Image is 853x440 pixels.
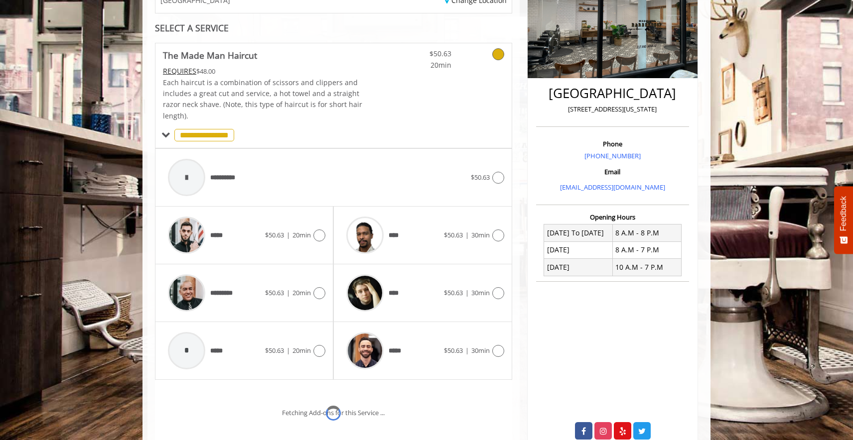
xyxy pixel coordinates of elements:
[286,346,290,355] span: |
[265,346,284,355] span: $50.63
[584,151,641,160] a: [PHONE_NUMBER]
[834,186,853,254] button: Feedback - Show survey
[465,288,469,297] span: |
[292,346,311,355] span: 20min
[544,241,613,258] td: [DATE]
[286,288,290,297] span: |
[163,66,196,76] span: This service needs some Advance to be paid before we block your appointment
[292,230,311,239] span: 20min
[444,288,463,297] span: $50.63
[539,168,687,175] h3: Email
[286,230,290,239] span: |
[444,230,463,239] span: $50.63
[471,346,490,355] span: 30min
[612,241,681,258] td: 8 A.M - 7 P.M
[539,86,687,101] h2: [GEOGRAPHIC_DATA]
[612,224,681,241] td: 8 A.M - 8 P.M
[471,288,490,297] span: 30min
[539,140,687,147] h3: Phone
[544,224,613,241] td: [DATE] To [DATE]
[544,259,613,276] td: [DATE]
[265,288,284,297] span: $50.63
[465,230,469,239] span: |
[163,78,362,120] span: Each haircut is a combination of scissors and clippers and includes a great cut and service, a ho...
[471,173,490,182] span: $50.63
[292,288,311,297] span: 20min
[465,346,469,355] span: |
[539,104,687,114] p: [STREET_ADDRESS][US_STATE]
[393,60,451,71] span: 20min
[471,230,490,239] span: 30min
[163,66,363,77] div: $48.00
[155,23,512,33] div: SELECT A SERVICE
[265,230,284,239] span: $50.63
[393,48,451,59] span: $50.63
[612,259,681,276] td: 10 A.M - 7 P.M
[282,408,385,418] div: Fetching Add-ons for this Service ...
[163,48,257,62] b: The Made Man Haircut
[839,196,848,231] span: Feedback
[560,183,665,192] a: [EMAIL_ADDRESS][DOMAIN_NAME]
[444,346,463,355] span: $50.63
[536,214,689,220] h3: Opening Hours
